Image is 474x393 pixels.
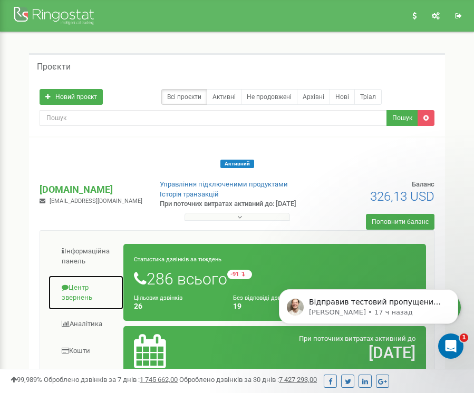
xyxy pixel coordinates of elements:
a: Історія транзакцій [160,190,219,198]
h1: 286 всього [134,270,415,288]
span: Баланс [412,180,434,188]
span: Оброблено дзвінків за 30 днів : [179,376,317,384]
a: Архівні [297,89,330,105]
p: [DOMAIN_NAME] [40,183,142,196]
a: Кошти [48,338,124,364]
span: 326,13 USD [370,189,434,204]
button: Пошук [386,110,418,126]
a: Поповнити баланс [366,214,434,230]
span: Оброблено дзвінків за 7 днів : [44,376,178,384]
a: Новий проєкт [40,89,103,105]
small: Статистика дзвінків за тиждень [134,256,221,263]
a: Всі проєкти [161,89,207,105]
a: Управління підключеними продуктами [160,180,288,188]
h5: Проєкти [37,62,71,72]
h4: 26 [134,302,217,310]
small: Цільових дзвінків [134,294,182,301]
h2: [DATE] [233,344,415,361]
iframe: Intercom live chat [438,333,463,359]
a: Тріал [354,89,382,105]
small: -91 [227,270,252,279]
span: 1 [460,333,468,342]
a: Активні [207,89,241,105]
span: [EMAIL_ADDRESS][DOMAIN_NAME] [50,198,142,204]
small: Без відповіді дзвінків [233,294,294,301]
u: 7 427 293,00 [279,376,317,384]
input: Пошук [40,110,387,126]
span: Активний [220,160,254,168]
span: 99,989% [11,376,42,384]
a: Аналiтика [48,311,124,337]
a: Центр звернень [48,275,124,310]
u: 1 745 662,00 [140,376,178,384]
h4: 19 [233,302,316,310]
a: Не продовжені [241,89,297,105]
a: Нові [330,89,355,105]
p: При поточних витратах активний до: [DATE] [160,199,296,209]
a: Інформаційна панель [48,239,124,274]
iframe: Intercom notifications сообщение [263,267,474,365]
